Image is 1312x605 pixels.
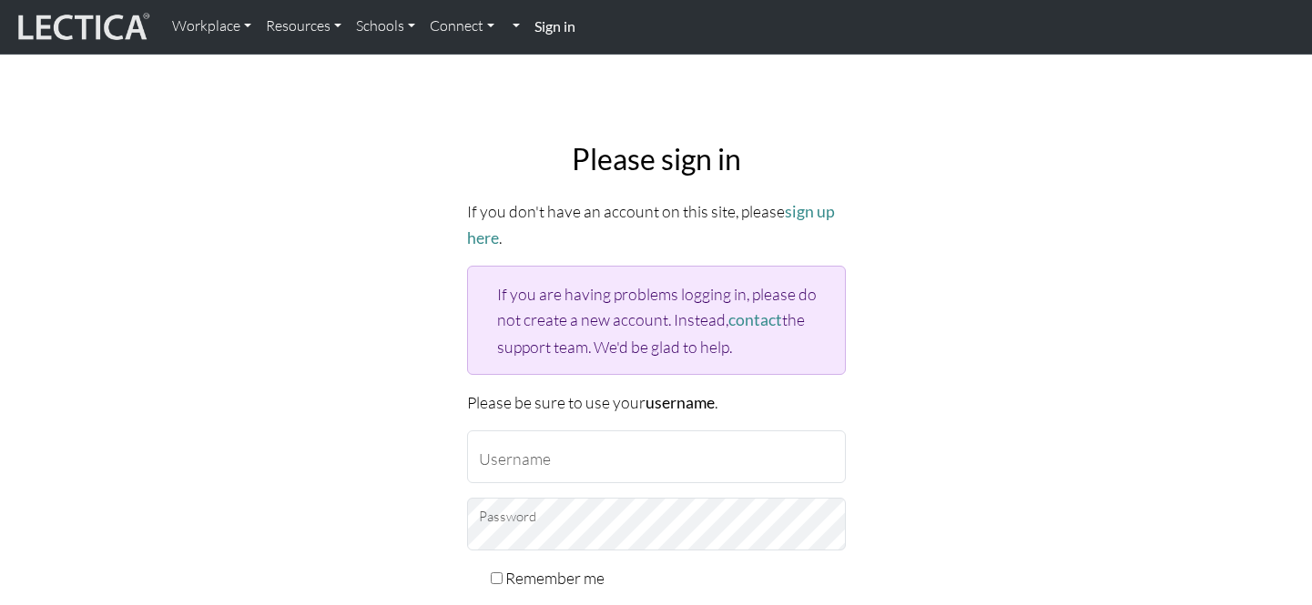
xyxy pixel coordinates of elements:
[467,389,846,416] p: Please be sure to use your .
[467,266,846,374] div: If you are having problems logging in, please do not create a new account. Instead, the support t...
[422,7,502,45] a: Connect
[467,198,846,251] p: If you don't have an account on this site, please .
[646,393,715,412] strong: username
[527,7,583,46] a: Sign in
[165,7,259,45] a: Workplace
[534,17,575,35] strong: Sign in
[14,10,150,45] img: lecticalive
[349,7,422,45] a: Schools
[467,430,846,483] input: Username
[467,142,846,176] h2: Please sign in
[728,310,782,329] a: contact
[505,565,605,590] label: Remember me
[259,7,349,45] a: Resources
